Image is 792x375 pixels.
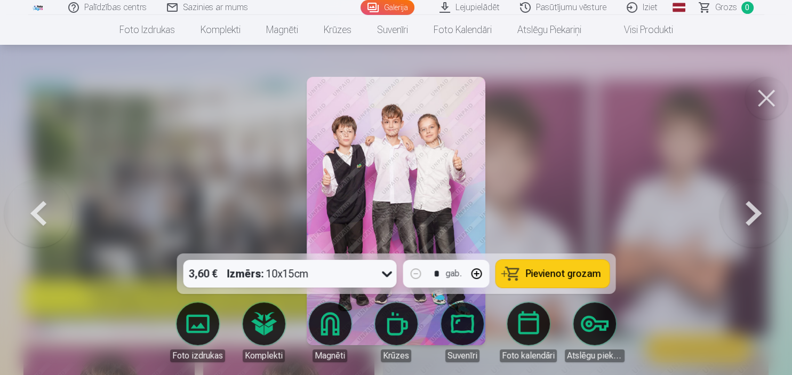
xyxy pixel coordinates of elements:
a: Komplekti [234,302,294,362]
a: Suvenīri [364,15,421,45]
a: Komplekti [188,15,253,45]
a: Magnēti [300,302,360,362]
div: Magnēti [313,349,347,362]
a: Foto kalendāri [421,15,505,45]
div: Foto kalendāri [500,349,557,362]
div: 3,60 € [183,260,222,288]
div: Foto izdrukas [170,349,225,362]
a: Magnēti [253,15,311,45]
div: gab. [445,267,461,280]
img: /fa1 [33,4,44,11]
strong: Izmērs : [227,266,263,281]
a: Atslēgu piekariņi [565,302,625,362]
div: Komplekti [243,349,285,362]
div: 10x15cm [227,260,308,288]
span: Grozs [715,1,737,14]
a: Foto izdrukas [168,302,228,362]
button: Pievienot grozam [495,260,609,288]
a: Foto izdrukas [107,15,188,45]
a: Suvenīri [433,302,492,362]
span: Pievienot grozam [525,269,601,278]
a: Visi produkti [594,15,686,45]
div: Krūzes [381,349,411,362]
a: Krūzes [311,15,364,45]
a: Foto kalendāri [499,302,558,362]
a: Atslēgu piekariņi [505,15,594,45]
span: 0 [741,2,754,14]
div: Suvenīri [445,349,479,362]
a: Krūzes [366,302,426,362]
div: Atslēgu piekariņi [565,349,625,362]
